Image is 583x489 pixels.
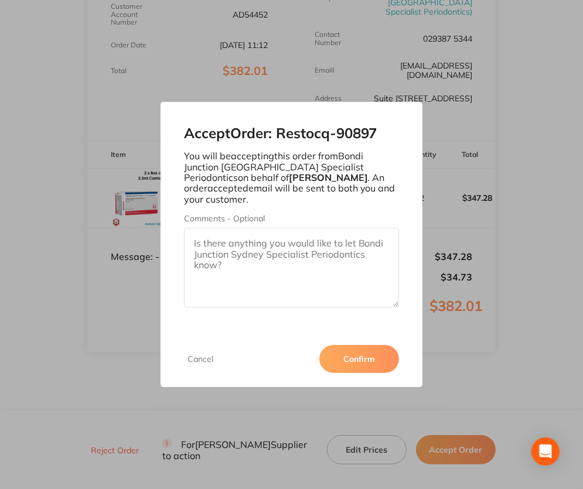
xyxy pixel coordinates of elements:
[289,172,368,183] b: [PERSON_NAME]
[184,214,400,223] label: Comments - Optional
[531,437,560,466] div: Open Intercom Messenger
[184,125,400,142] h2: Accept Order: Restocq- 90897
[319,345,399,373] button: Confirm
[184,354,217,364] button: Cancel
[184,151,400,204] p: You will be accepting this order from Bondi Junction [GEOGRAPHIC_DATA] Specialist Periodontics on...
